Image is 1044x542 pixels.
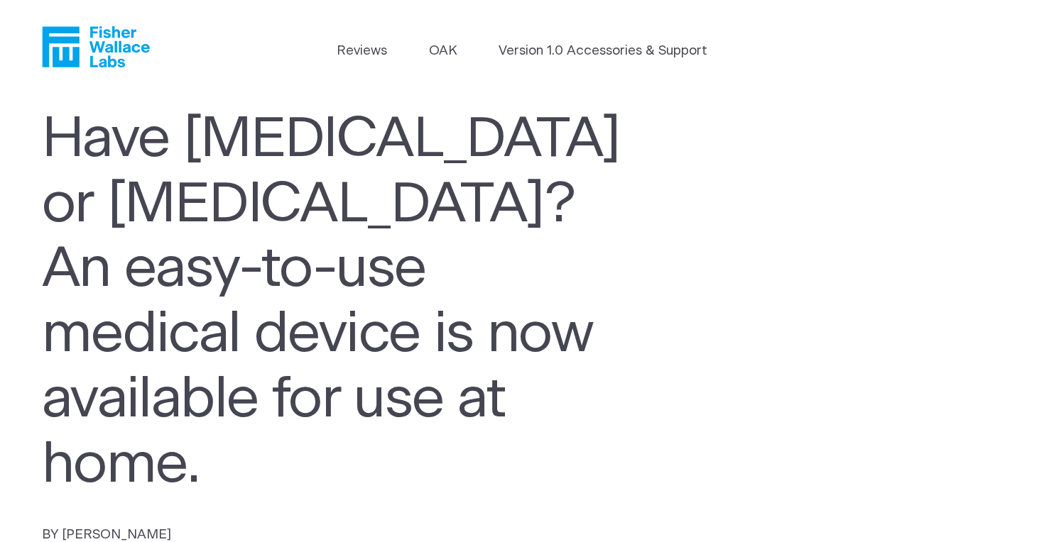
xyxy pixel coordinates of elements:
[337,41,387,61] a: Reviews
[42,26,150,67] a: Fisher Wallace
[42,107,633,498] h1: Have [MEDICAL_DATA] or [MEDICAL_DATA]? An easy-to-use medical device is now available for use at ...
[429,41,457,61] a: OAK
[499,41,707,61] a: Version 1.0 Accessories & Support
